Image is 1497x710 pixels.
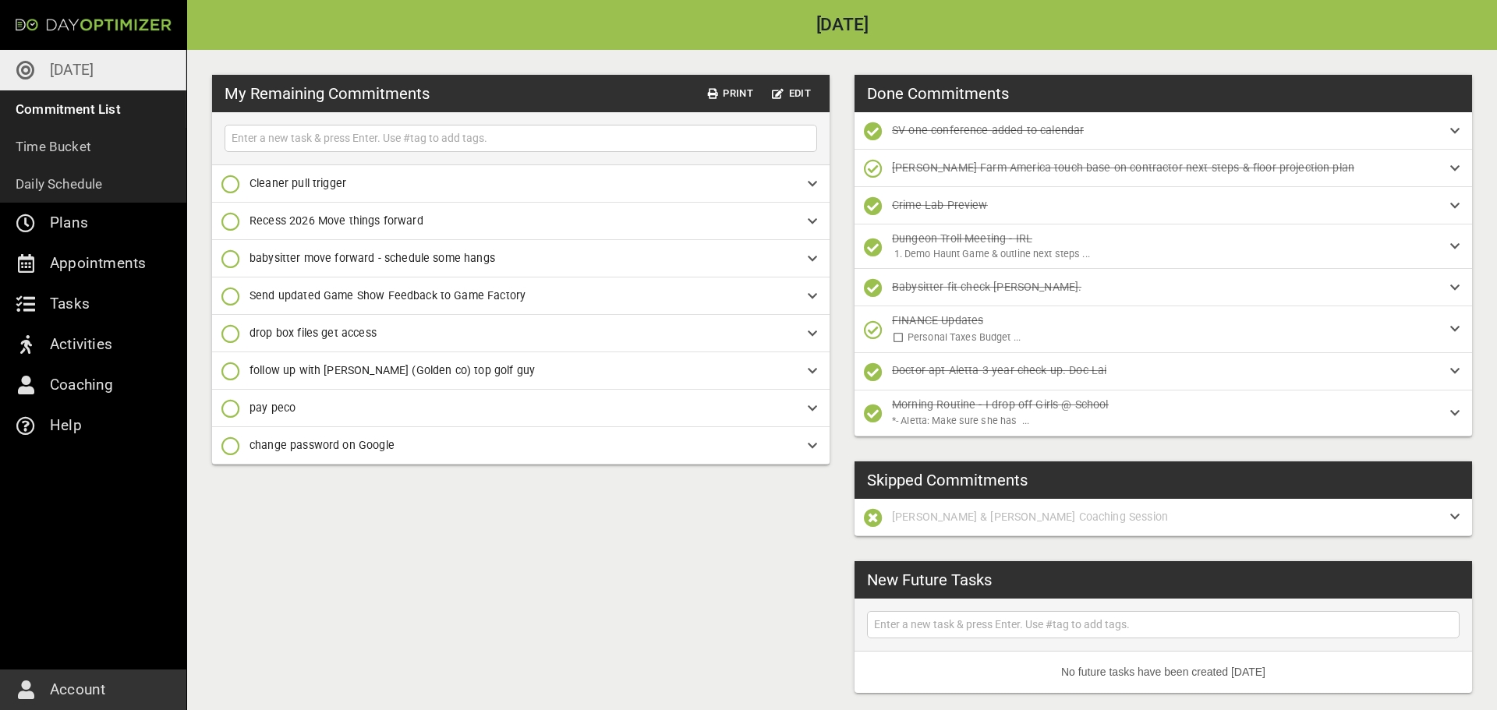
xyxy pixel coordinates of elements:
span: FINANCE Updates [892,314,983,327]
p: Coaching [50,373,114,397]
div: Morning Routine - I drop off Girls @ School*- Aletta: Make sure she has ... [855,390,1472,436]
div: SV one conference added to calendar [855,112,1472,150]
h3: Skipped Commitments [867,468,1028,492]
div: follow up with [PERSON_NAME] (Golden co) top golf guy [212,352,830,390]
p: Account [50,677,105,702]
div: Crime Lab Preview [855,187,1472,224]
span: Personal Taxes Budget ... [908,331,1021,343]
div: [PERSON_NAME] Farm America touch base on contractor next steps & floor projection plan [855,150,1472,187]
div: Doctor apt Aletta 3 year check up. Doc Lai [855,353,1472,390]
span: Edit [772,85,811,103]
span: follow up with [PERSON_NAME] (Golden co) top golf guy [249,364,535,376]
span: Cleaner pull trigger [249,177,346,189]
div: Cleaner pull trigger [212,165,830,203]
span: Doctor apt Aletta 3 year check up. Doc Lai [892,364,1106,376]
button: Edit [766,82,817,106]
span: babysitter move forward - schedule some hangs [249,252,495,264]
div: Babysitter fit check [PERSON_NAME]. [855,269,1472,306]
p: [DATE] [50,58,94,83]
span: drop box files get access [249,327,377,339]
span: Dungeon Troll Meeting - IRL [892,232,1032,245]
span: *- Aletta: Make sure she has ... [892,415,1029,426]
div: Recess 2026 Move things forward [212,203,830,240]
img: Day Optimizer [16,19,172,31]
div: Send updated Game Show Feedback to Game Factory [212,277,830,315]
input: Enter a new task & press Enter. Use #tag to add tags. [871,615,1456,634]
div: change password on Google [212,427,830,465]
p: Plans [50,210,88,235]
div: FINANCE Updates Personal Taxes Budget ... [855,306,1472,352]
div: pay peco [212,390,830,427]
span: Crime Lab Preview [892,199,988,211]
p: Help [50,413,82,438]
p: Daily Schedule [16,173,103,195]
p: Appointments [50,251,146,276]
p: Activities [50,332,112,357]
span: Recess 2026 Move things forward [249,214,423,227]
div: babysitter move forward - schedule some hangs [212,240,830,277]
span: [PERSON_NAME] Farm America touch base on contractor next steps & floor projection plan [892,161,1354,174]
span: Print [708,85,753,103]
li: No future tasks have been created [DATE] [855,652,1472,693]
h2: [DATE] [187,16,1497,34]
p: Tasks [50,291,90,316]
button: Print [702,82,759,106]
p: Commitment List [16,98,121,120]
div: drop box files get access [212,315,830,352]
span: change password on Google [249,439,395,451]
div: [PERSON_NAME] & [PERSON_NAME] Coaching Session [855,499,1472,536]
h3: New Future Tasks [867,568,992,592]
span: Morning Routine - I drop off Girls @ School [892,398,1109,411]
p: Time Bucket [16,136,91,157]
span: Send updated Game Show Feedback to Game Factory [249,289,526,302]
span: pay peco [249,401,296,414]
span: Babysitter fit check [PERSON_NAME]. [892,281,1081,293]
span: SV one conference added to calendar [892,124,1084,136]
input: Enter a new task & press Enter. Use #tag to add tags. [228,129,813,148]
span: Demo Haunt Game & outline next steps ... [904,248,1090,260]
h3: Done Commitments [867,82,1009,105]
div: Dungeon Troll Meeting - IRL Demo Haunt Game & outline next steps ... [855,224,1472,269]
span: [PERSON_NAME] & [PERSON_NAME] Coaching Session [892,510,1168,523]
h3: My Remaining Commitments [225,82,430,105]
